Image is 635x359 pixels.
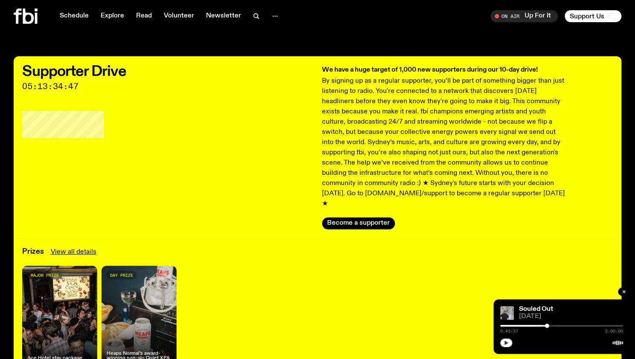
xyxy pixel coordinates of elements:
a: Volunteer [159,10,199,22]
h2: Supporter Drive [22,65,313,78]
a: Schedule [55,10,94,22]
a: View all details [51,247,96,257]
button: On AirUp For It [490,10,558,22]
span: 05:13:34:47 [22,83,313,90]
h3: We have a huge target of 1,000 new supporters during our 10-day drive! [322,65,568,75]
button: Support Us [565,10,621,22]
span: 2:00:00 [605,329,623,333]
a: Souled Out [519,306,553,313]
img: Stephen looks directly at the camera, wearing a black tee, black sunglasses and headphones around... [500,306,514,320]
span: 0:45:37 [500,329,518,333]
span: Support Us [570,12,604,20]
a: Explore [96,10,129,22]
span: [DATE] [519,313,623,320]
a: Read [131,10,157,22]
p: By signing up as a regular supporter, you’ll be part of something bigger than just listening to r... [322,76,568,209]
button: Become a supporter [322,217,395,229]
h3: Prizes [22,248,44,255]
span: day prize [110,273,133,278]
a: Newsletter [201,10,246,22]
span: major prize [31,273,59,278]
